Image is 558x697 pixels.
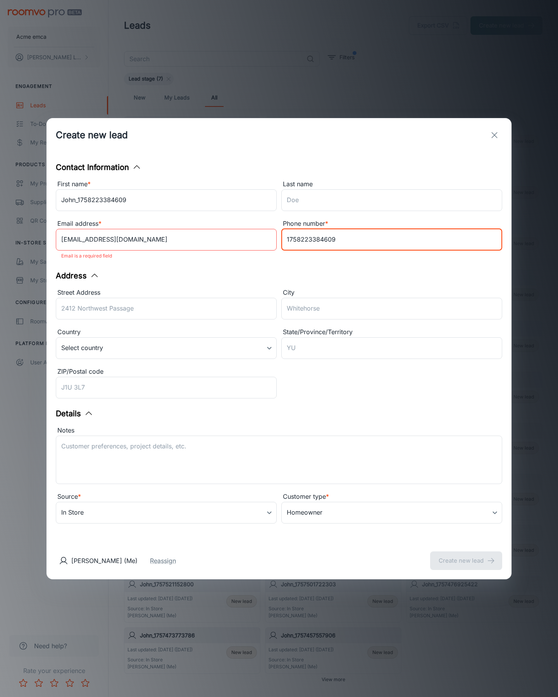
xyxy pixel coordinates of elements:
div: Street Address [56,288,277,298]
input: myname@example.com [56,229,277,251]
input: John [56,189,277,211]
button: Reassign [150,556,176,565]
button: exit [487,127,502,143]
div: City [281,288,502,298]
div: First name [56,179,277,189]
div: Email address [56,219,277,229]
div: Homeowner [281,502,502,524]
div: Source [56,492,277,502]
h1: Create new lead [56,128,128,142]
div: Country [56,327,277,337]
div: In Store [56,502,277,524]
p: [PERSON_NAME] (Me) [71,556,138,565]
input: Whitehorse [281,298,502,319]
input: +1 439-123-4567 [281,229,502,251]
p: Email is a required field [61,251,271,261]
button: Address [56,270,99,282]
input: YU [281,337,502,359]
div: Customer type [281,492,502,502]
input: Doe [281,189,502,211]
div: Select country [56,337,277,359]
input: 2412 Northwest Passage [56,298,277,319]
div: Last name [281,179,502,189]
div: ZIP/Postal code [56,367,277,377]
div: State/Province/Territory [281,327,502,337]
input: J1U 3L7 [56,377,277,398]
div: Phone number [281,219,502,229]
div: Notes [56,426,502,436]
button: Contact Information [56,161,141,173]
button: Details [56,408,93,419]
